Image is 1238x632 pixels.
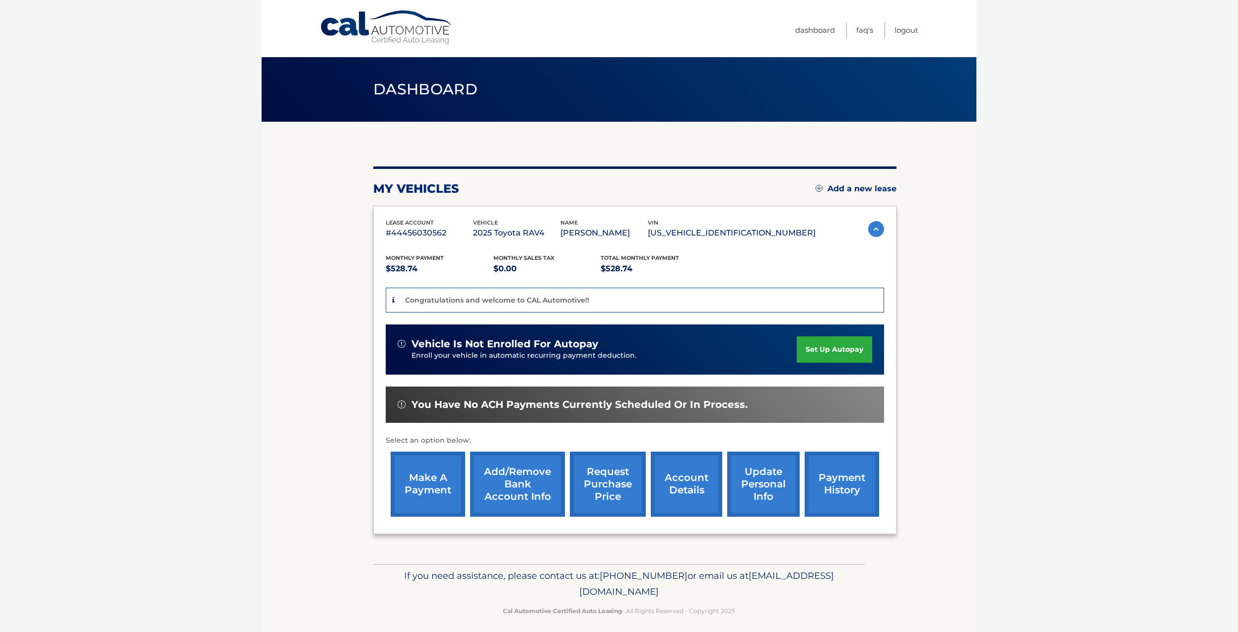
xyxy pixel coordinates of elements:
[391,452,465,517] a: make a payment
[470,452,565,517] a: Add/Remove bank account info
[600,570,688,581] span: [PHONE_NUMBER]
[386,226,473,240] p: #44456030562
[473,219,498,226] span: vehicle
[380,568,858,600] p: If you need assistance, please contact us at: or email us at
[386,262,493,276] p: $528.74
[493,262,601,276] p: $0.00
[412,350,797,361] p: Enroll your vehicle in automatic recurring payment deduction.
[651,452,722,517] a: account details
[795,22,835,38] a: Dashboard
[503,607,622,615] strong: Cal Automotive Certified Auto Leasing
[386,219,434,226] span: lease account
[373,80,478,98] span: Dashboard
[816,184,896,194] a: Add a new lease
[386,435,884,447] p: Select an option below:
[398,400,406,408] img: alert-white.svg
[727,452,800,517] a: update personal info
[805,452,879,517] a: payment history
[797,336,872,363] a: set up autopay
[398,340,406,348] img: alert-white.svg
[648,226,816,240] p: [US_VEHICLE_IDENTIFICATION_NUMBER]
[601,262,708,276] p: $528.74
[412,338,598,350] span: vehicle is not enrolled for autopay
[856,22,873,38] a: FAQ's
[473,226,560,240] p: 2025 Toyota RAV4
[412,398,748,411] span: You have no ACH payments currently scheduled or in process.
[648,219,658,226] span: vin
[320,10,454,45] a: Cal Automotive
[868,221,884,237] img: accordion-active.svg
[493,254,554,261] span: Monthly sales Tax
[386,254,444,261] span: Monthly Payment
[560,219,578,226] span: name
[560,226,648,240] p: [PERSON_NAME]
[373,181,459,196] h2: my vehicles
[816,185,823,192] img: add.svg
[570,452,646,517] a: request purchase price
[894,22,918,38] a: Logout
[380,606,858,616] p: - All Rights Reserved - Copyright 2025
[601,254,679,261] span: Total Monthly Payment
[405,296,589,305] p: Congratulations and welcome to CAL Automotive!!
